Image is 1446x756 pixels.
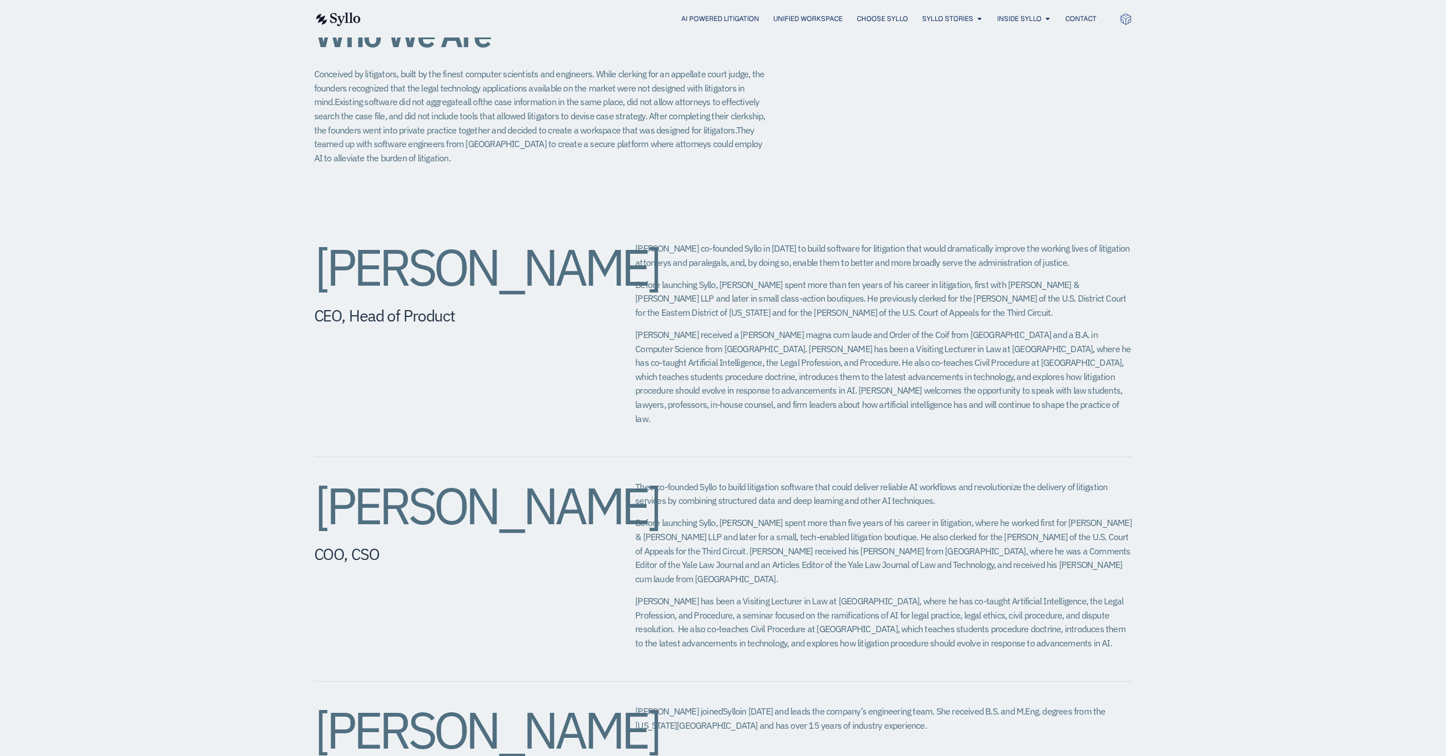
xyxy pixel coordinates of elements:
[635,481,1107,507] span: Theo co-founded Syllo to build litigation software that could deliver reliable AI workflows and r...
[314,241,590,293] h2: [PERSON_NAME]
[314,124,762,164] span: They teamed up with software engineers from [GEOGRAPHIC_DATA] to create a secure platform where a...
[635,705,1105,731] span: in [DATE] and leads the company’s engineering team. She received B.S. and M.Eng. degrees from the...
[314,306,590,325] h5: CEO, Head of Product
[635,241,1132,269] p: [PERSON_NAME] co-founded Syllo in [DATE] to build software for litigation that would dramatically...
[314,704,590,755] h2: [PERSON_NAME]
[384,14,1097,24] nav: Menu
[314,68,765,107] span: Conceived by litigators, built by the finest computer scientists and engineers. While clerking fo...
[635,705,723,717] span: [PERSON_NAME] joined
[384,14,1097,24] div: Menu Toggle
[314,545,590,564] h5: COO, CSO
[314,16,769,53] h1: Who We Are
[997,14,1041,24] a: Inside Syllo
[635,517,1132,584] span: Before launching Syllo, [PERSON_NAME] spent more than five years of his career in litigation, whe...
[857,14,908,24] a: Choose Syllo
[922,14,973,24] a: Syllo Stories
[773,14,843,24] a: Unified Workspace
[635,278,1132,320] p: Before launching Syllo, [PERSON_NAME] spent more than ten years of his career in litigation, firs...
[314,12,361,26] img: syllo
[635,595,1126,649] span: [PERSON_NAME] has been a Visiting Lecturer in Law at [GEOGRAPHIC_DATA], where he has co-taught Ar...
[463,96,480,107] span: all of
[723,705,740,717] span: Syllo
[925,720,927,731] span: .
[314,480,590,531] h2: [PERSON_NAME]​
[314,96,760,122] span: the case information in the same place, did not allow attorneys to effectively search the case fi...
[1065,14,1097,24] a: Contact
[681,14,759,24] a: AI Powered Litigation
[335,96,463,107] span: Existing software did not aggregate
[314,110,765,136] span: After completing their clerkship, the founders went into private practice together and decided to...
[635,328,1132,425] p: [PERSON_NAME] received a [PERSON_NAME] magna cum laude and Order of the Coif from [GEOGRAPHIC_DAT...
